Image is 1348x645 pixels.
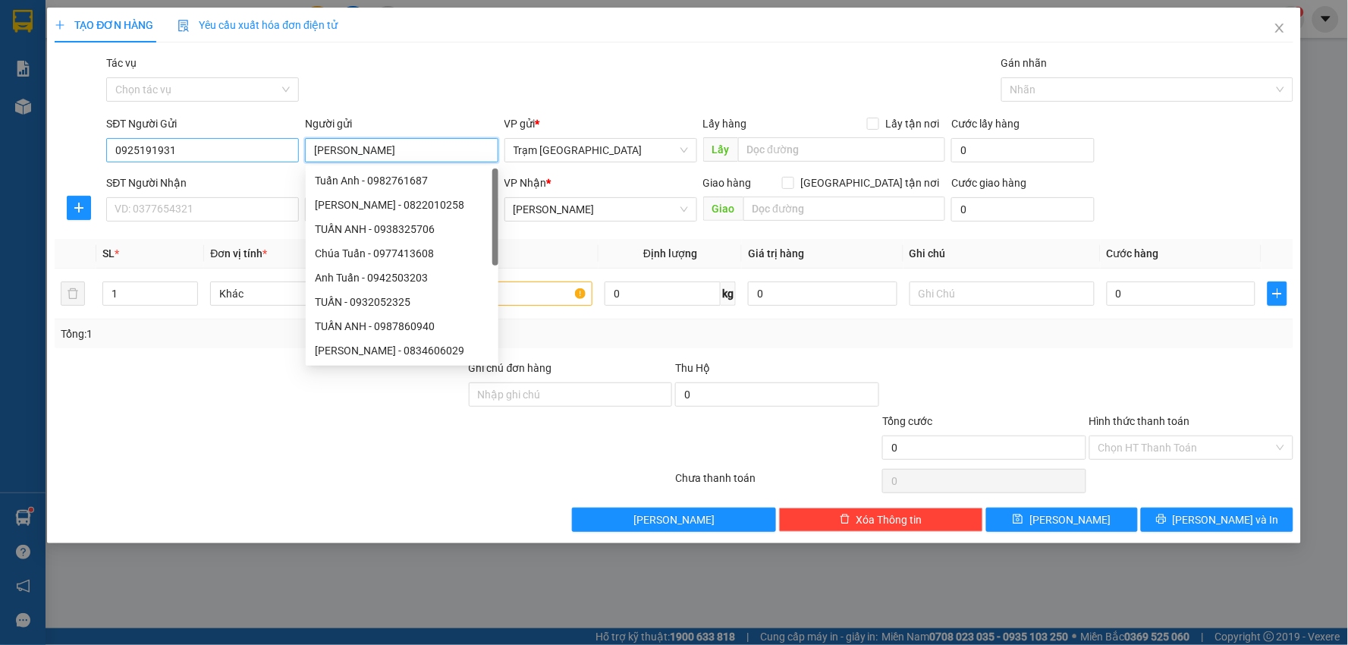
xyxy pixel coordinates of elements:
span: Giao hàng [703,177,752,189]
span: environment [105,84,115,95]
span: kg [721,282,736,306]
div: Tuấn Hưng - 0834606029 [306,338,498,363]
div: [PERSON_NAME] - 0834606029 [315,342,489,359]
input: Cước giao hàng [951,197,1095,222]
div: Tuấn Nguyễn - 0822010258 [306,193,498,217]
div: Tuấn Anh - 0982761687 [315,172,489,189]
img: icon [178,20,190,32]
span: plus [68,202,90,214]
div: Tuấn Anh - 0982761687 [306,168,498,193]
span: Giao [703,197,743,221]
span: printer [1156,514,1167,526]
button: plus [67,196,91,220]
div: Anh Tuấn - 0942503203 [315,269,489,286]
span: TẠO ĐƠN HÀNG [55,19,153,31]
span: Lấy [703,137,738,162]
input: 0 [748,282,897,306]
div: [PERSON_NAME] - 0822010258 [315,197,489,213]
div: Người gửi [305,115,498,132]
th: Ghi chú [903,239,1101,269]
input: Ghi chú đơn hàng [469,382,673,407]
button: Close [1258,8,1301,50]
button: save[PERSON_NAME] [986,508,1139,532]
span: Khác [219,282,386,305]
div: Tổng: 1 [61,326,520,342]
input: Dọc đường [738,137,946,162]
span: Đơn vị tính [210,247,267,260]
span: close [1274,22,1286,34]
span: [PERSON_NAME] [1029,511,1111,528]
span: VP Nhận [504,177,547,189]
input: Cước lấy hàng [951,138,1095,162]
span: Thu Hộ [675,362,710,374]
li: VP [PERSON_NAME] [105,64,202,81]
div: TUẤN ANH - 0987860940 [306,314,498,338]
div: TUẤN - 0932052325 [315,294,489,310]
label: Tác vụ [106,57,137,69]
span: delete [840,514,850,526]
span: Trạm Sài Gòn [514,139,688,162]
span: plus [55,20,65,30]
label: Cước lấy hàng [951,118,1020,130]
span: save [1013,514,1023,526]
span: [PERSON_NAME] và In [1173,511,1279,528]
input: VD: Bàn, Ghế [407,282,592,306]
li: VP Trạm [GEOGRAPHIC_DATA] [8,64,105,115]
label: Cước giao hàng [951,177,1026,189]
div: SĐT Người Nhận [106,175,299,191]
span: SL [102,247,115,260]
div: Chúa Tuấn - 0977413608 [315,245,489,262]
span: plus [1268,288,1286,300]
div: TUẤN ANH - 0938325706 [315,221,489,238]
div: TUẤN ANH - 0938325706 [306,217,498,241]
span: [GEOGRAPHIC_DATA] tận nơi [794,175,945,191]
input: Dọc đường [743,197,946,221]
span: Cước hàng [1107,247,1159,260]
span: Giá trị hàng [748,247,804,260]
div: Anh Tuấn - 0942503203 [306,266,498,290]
div: SĐT Người Gửi [106,115,299,132]
span: Lấy hàng [703,118,747,130]
button: printer[PERSON_NAME] và In [1141,508,1293,532]
span: Tổng cước [882,415,932,427]
button: [PERSON_NAME] [572,508,776,532]
div: TUẤN - 0932052325 [306,290,498,314]
span: Định lượng [643,247,697,260]
span: Yêu cầu xuất hóa đơn điện tử [178,19,338,31]
label: Hình thức thanh toán [1089,415,1190,427]
label: Gán nhãn [1001,57,1048,69]
span: Xóa Thông tin [856,511,922,528]
div: TUẤN ANH - 0987860940 [315,318,489,335]
input: Ghi Chú [910,282,1095,306]
li: Trung Nga [8,8,220,36]
button: plus [1268,282,1287,306]
button: delete [61,282,85,306]
div: VP gửi [504,115,697,132]
div: Chúa Tuấn - 0977413608 [306,241,498,266]
span: Phan Thiết [514,198,688,221]
label: Ghi chú đơn hàng [469,362,552,374]
span: Lấy tận nơi [879,115,945,132]
button: deleteXóa Thông tin [779,508,983,532]
span: [PERSON_NAME] [633,511,715,528]
div: Chưa thanh toán [674,470,881,496]
img: logo.jpg [8,8,61,61]
b: T1 [PERSON_NAME], P Phú Thuỷ [105,83,197,129]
